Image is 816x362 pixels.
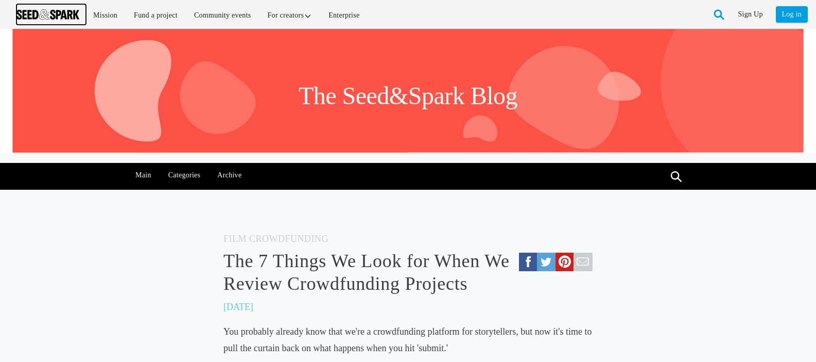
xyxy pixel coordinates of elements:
a: The 7 Things We Look for When We Review Crowdfunding Projects [223,250,593,294]
h1: The Seed&Spark Blog [299,80,517,111]
p: [DATE] [223,299,253,315]
a: Community events [187,4,258,26]
span: You probably already know that we're a crowdfunding platform for storytellers, but now it's time ... [223,326,592,353]
img: Seed amp; Spark [16,9,79,20]
a: Mission [86,4,125,26]
a: Enterprise [321,4,367,26]
a: Log in [776,6,808,23]
a: For creators [261,4,320,26]
a: Main [130,163,157,188]
a: Fund a project [127,4,185,26]
a: Archive [212,163,247,188]
h5: Film Crowdfunding [223,231,593,246]
a: Sign Up [738,6,763,23]
a: Categories [163,163,206,188]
